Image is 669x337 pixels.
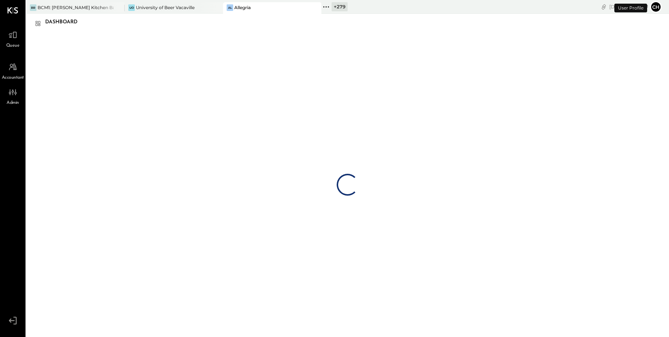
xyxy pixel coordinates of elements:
span: Admin [7,100,19,106]
div: Al [227,4,233,11]
div: Allegria [234,4,251,11]
button: Ch [650,1,662,13]
div: User Profile [614,4,647,12]
div: [DATE] [609,3,648,10]
div: BCM1: [PERSON_NAME] Kitchen Bar Market [38,4,114,11]
div: Uo [128,4,135,11]
div: + 279 [332,2,348,11]
div: Dashboard [45,16,85,28]
span: Accountant [2,75,24,81]
a: Accountant [0,60,25,81]
a: Admin [0,85,25,106]
span: Queue [6,43,20,49]
div: copy link [600,3,607,11]
div: University of Beer Vacaville [136,4,195,11]
a: Queue [0,28,25,49]
div: BR [30,4,36,11]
